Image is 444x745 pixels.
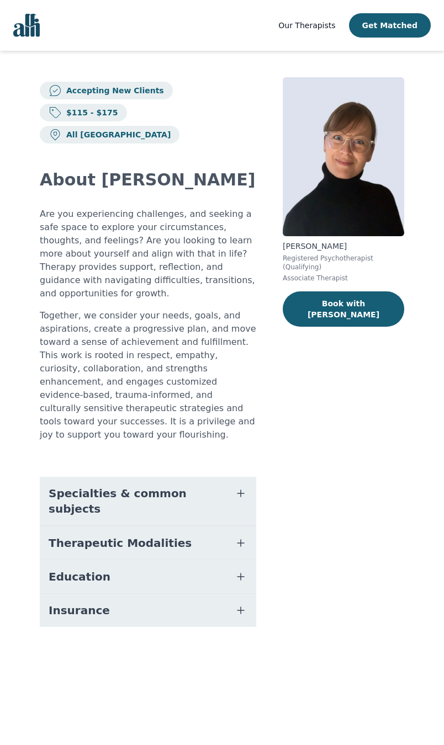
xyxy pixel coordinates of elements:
[283,241,404,252] p: [PERSON_NAME]
[40,526,256,560] button: Therapeutic Modalities
[49,535,192,551] span: Therapeutic Modalities
[49,569,110,584] span: Education
[62,85,164,96] p: Accepting New Clients
[278,19,335,32] a: Our Therapists
[62,129,171,140] p: All [GEOGRAPHIC_DATA]
[13,14,40,37] img: alli logo
[49,486,221,517] span: Specialties & common subjects
[49,603,110,618] span: Insurance
[40,207,256,300] p: Are you experiencing challenges, and seeking a safe space to explore your circumstances, thoughts...
[283,254,404,272] p: Registered Psychotherapist (Qualifying)
[62,107,118,118] p: $115 - $175
[40,309,256,441] p: Together, we consider your needs, goals, and aspirations, create a progressive plan, and move tow...
[40,170,256,190] h2: About [PERSON_NAME]
[40,594,256,627] button: Insurance
[40,560,256,593] button: Education
[278,21,335,30] span: Our Therapists
[349,13,431,38] button: Get Matched
[40,477,256,525] button: Specialties & common subjects
[283,274,404,283] p: Associate Therapist
[283,291,404,327] button: Book with [PERSON_NAME]
[283,77,404,236] img: Angela_Earl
